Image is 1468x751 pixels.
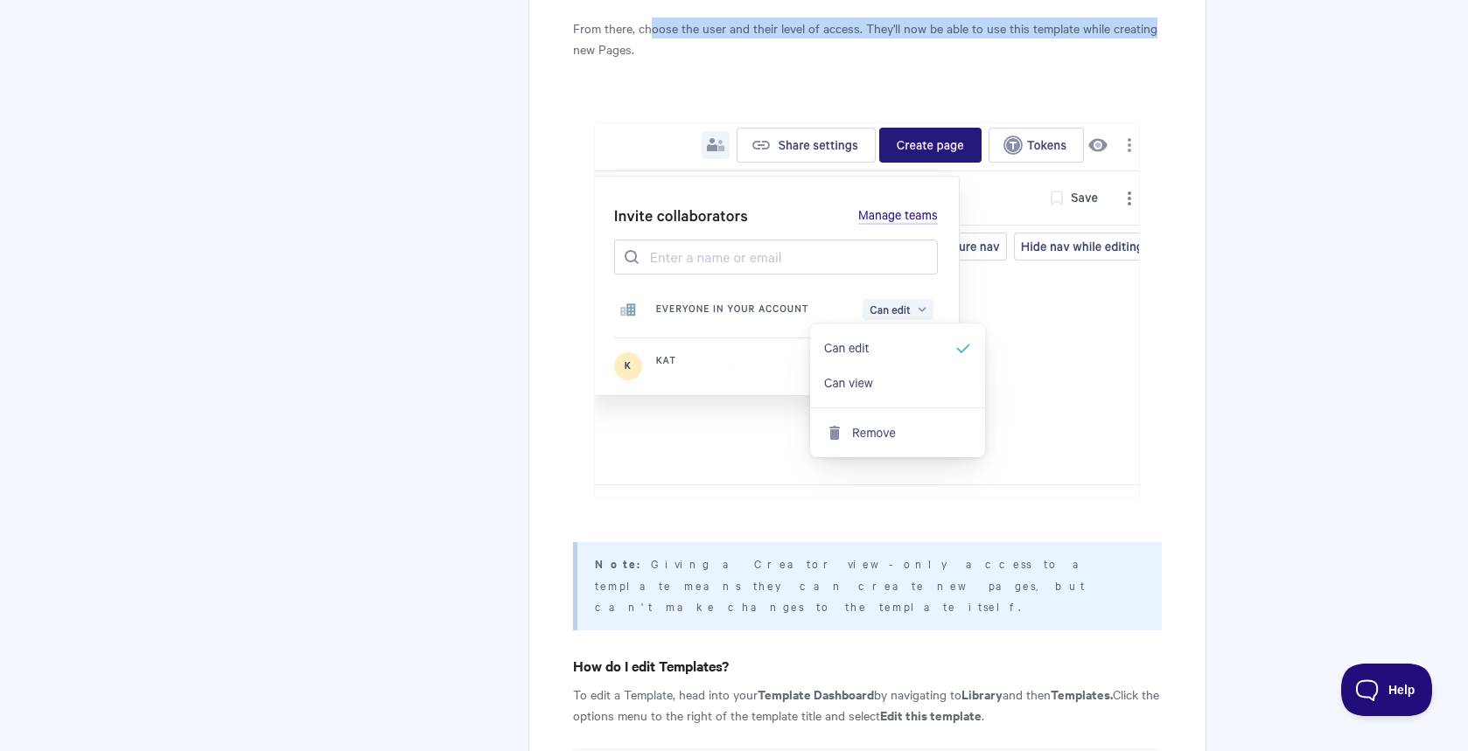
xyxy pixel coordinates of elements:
p: To edit a Template, head into your by navigating to and then Click the options menu to the right ... [573,684,1162,726]
h4: How do I edit Templates? [573,655,1162,677]
strong: Library [961,685,1003,703]
img: file-3ujJd95ptv.png [594,122,1140,498]
iframe: Toggle Customer Support [1341,664,1433,716]
strong: Template Dashboard [758,685,874,703]
p: From there, choose the user and their level of access. They'll now be able to use this template w... [573,17,1162,59]
strong: Templates. [1051,685,1113,703]
strong: Edit this template [880,706,982,724]
b: Note: [595,555,651,572]
p: Giving a Creator view-only access to a template means they can create new pages, but can't make c... [595,553,1140,616]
